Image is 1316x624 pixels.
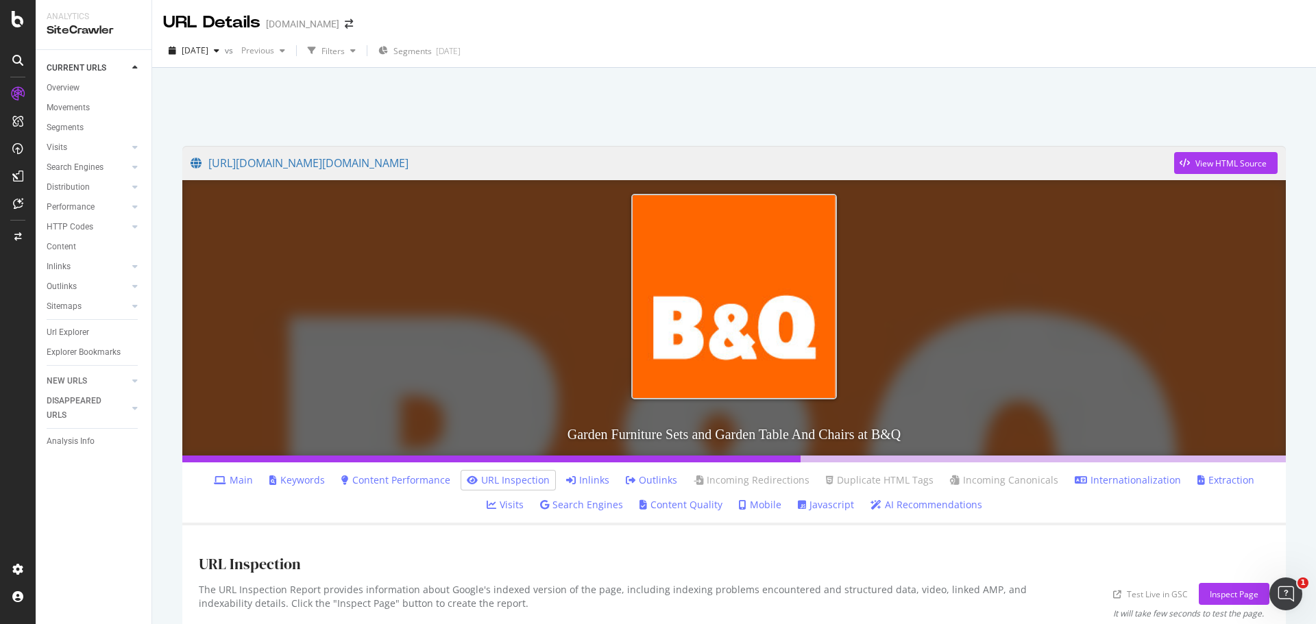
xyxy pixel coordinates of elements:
div: Filters [321,45,345,57]
a: Content Performance [341,473,450,487]
a: Test Live in GSC [1113,587,1188,601]
div: [DATE] [436,45,461,57]
a: Keywords [269,473,325,487]
div: Analysis Info [47,434,95,449]
a: CURRENT URLS [47,61,128,75]
div: Distribution [47,180,90,195]
div: HTTP Codes [47,220,93,234]
a: Sitemaps [47,299,128,314]
div: Sitemaps [47,299,82,314]
a: AI Recommendations [870,498,982,512]
a: Content Quality [639,498,722,512]
button: [DATE] [163,40,225,62]
div: Content [47,240,76,254]
div: Overview [47,81,80,95]
div: Analytics [47,11,141,23]
iframe: Intercom live chat [1269,577,1302,610]
a: Analysis Info [47,434,142,449]
span: 2025 Jul. 10th [182,45,208,56]
div: CURRENT URLS [47,61,106,75]
a: Incoming Redirections [694,473,809,487]
span: Segments [393,45,432,57]
a: Performance [47,200,128,214]
a: Visits [47,140,128,155]
div: arrow-right-arrow-left [345,19,353,29]
a: Javascript [798,498,854,512]
div: Movements [47,101,90,115]
button: Previous [236,40,291,62]
a: Extraction [1197,473,1254,487]
div: The URL Inspection Report provides information about Google's indexed version of the page, includ... [199,583,1064,619]
a: Outlinks [47,279,128,294]
a: Search Engines [540,498,623,512]
div: Performance [47,200,95,214]
a: Duplicate HTML Tags [826,473,934,487]
img: Garden Furniture Sets and Garden Table And Chairs at B&Q [631,194,837,399]
a: [URL][DOMAIN_NAME][DOMAIN_NAME] [191,146,1174,180]
h1: URL Inspection [199,556,301,572]
div: It will take few seconds to test the page. [1113,608,1264,619]
a: Distribution [47,180,128,195]
div: Explorer Bookmarks [47,345,121,360]
span: Previous [236,45,274,56]
a: Visits [487,498,524,512]
a: NEW URLS [47,374,128,388]
button: View HTML Source [1174,152,1278,174]
a: Main [214,473,253,487]
div: DISAPPEARED URLS [47,394,116,423]
button: Inspect Page [1199,583,1269,605]
div: Inspect Page [1210,588,1258,600]
a: Explorer Bookmarks [47,345,142,360]
a: Search Engines [47,160,128,175]
a: Mobile [739,498,781,512]
a: Overview [47,81,142,95]
h3: Garden Furniture Sets and Garden Table And Chairs at B&Q [182,413,1286,455]
a: Movements [47,101,142,115]
a: Segments [47,121,142,135]
span: vs [225,45,236,56]
a: Incoming Canonicals [950,473,1058,487]
a: DISAPPEARED URLS [47,394,128,423]
div: Outlinks [47,279,77,294]
a: Content [47,240,142,254]
div: Segments [47,121,84,135]
div: NEW URLS [47,374,87,388]
a: Inlinks [566,473,609,487]
div: Url Explorer [47,325,89,340]
div: View HTML Source [1195,158,1267,169]
button: Filters [302,40,361,62]
button: Segments[DATE] [373,40,466,62]
a: HTTP Codes [47,220,128,234]
div: Search Engines [47,160,103,175]
div: [DOMAIN_NAME] [266,17,339,31]
span: 1 [1297,577,1308,588]
a: Internationalization [1075,473,1181,487]
a: Url Explorer [47,325,142,340]
a: Inlinks [47,260,128,274]
div: Inlinks [47,260,71,274]
div: URL Details [163,11,260,34]
a: Outlinks [626,473,677,487]
div: Visits [47,140,67,155]
div: SiteCrawler [47,23,141,38]
a: URL Inspection [467,473,550,487]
